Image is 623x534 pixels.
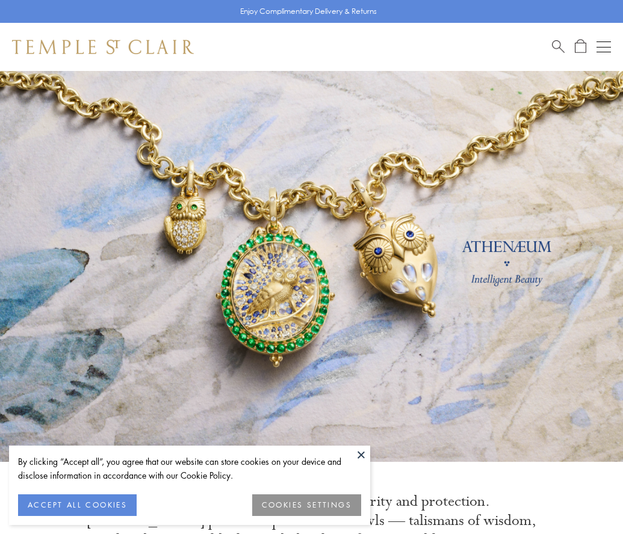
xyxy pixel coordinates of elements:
[575,39,586,54] a: Open Shopping Bag
[12,40,194,54] img: Temple St. Clair
[240,5,377,17] p: Enjoy Complimentary Delivery & Returns
[18,494,137,516] button: ACCEPT ALL COOKIES
[252,494,361,516] button: COOKIES SETTINGS
[552,39,565,54] a: Search
[18,455,361,482] div: By clicking “Accept all”, you agree that our website can store cookies on your device and disclos...
[597,40,611,54] button: Open navigation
